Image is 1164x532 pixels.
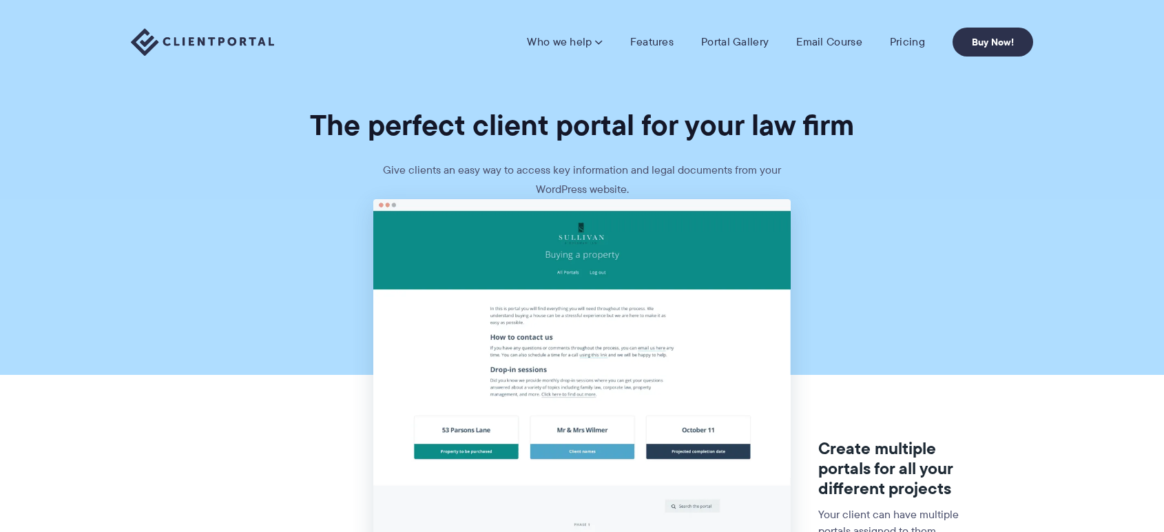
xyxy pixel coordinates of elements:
[890,35,925,49] a: Pricing
[953,28,1033,57] a: Buy Now!
[796,35,862,49] a: Email Course
[527,35,602,49] a: Who we help
[375,161,789,199] p: Give clients an easy way to access key information and legal documents from your WordPress website.
[818,439,969,498] h3: Create multiple portals for all your different projects
[630,35,674,49] a: Features
[701,35,769,49] a: Portal Gallery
